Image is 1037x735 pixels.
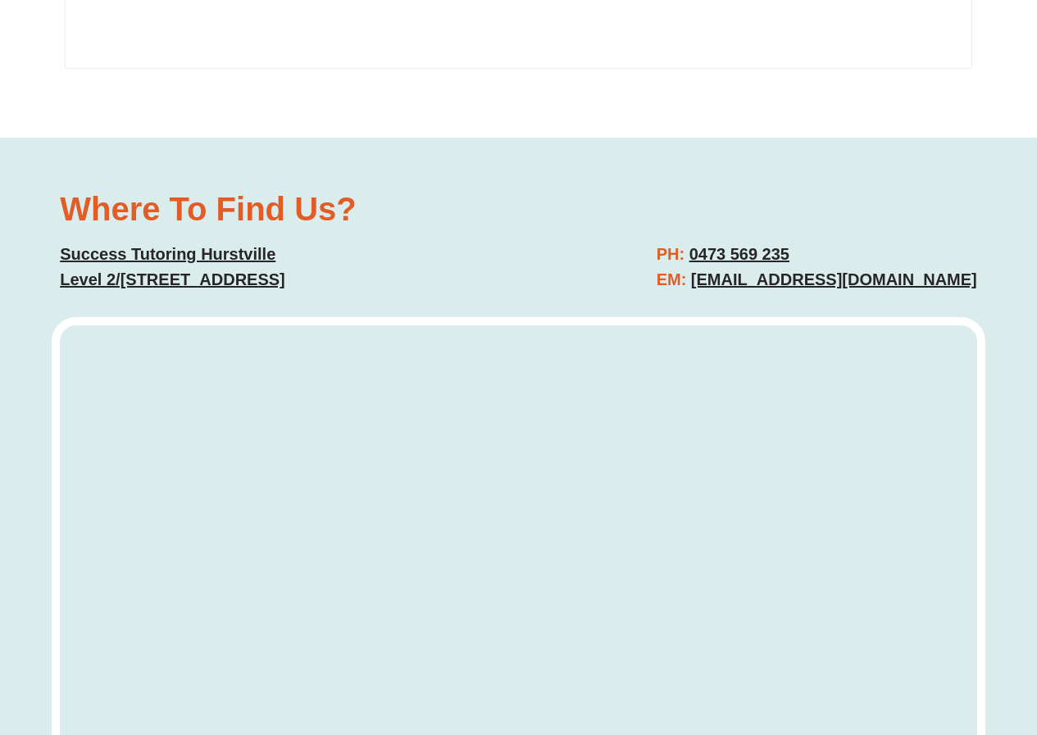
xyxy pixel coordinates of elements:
[60,193,502,225] h2: Where To Find Us?
[764,550,1037,735] iframe: Chat Widget
[60,245,285,288] a: Success Tutoring HurstvilleLevel 2/[STREET_ADDRESS]
[657,245,685,263] span: PH:
[691,270,977,288] a: [EMAIL_ADDRESS][DOMAIN_NAME]
[657,270,687,288] span: EM:
[689,245,789,263] a: 0473 569 235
